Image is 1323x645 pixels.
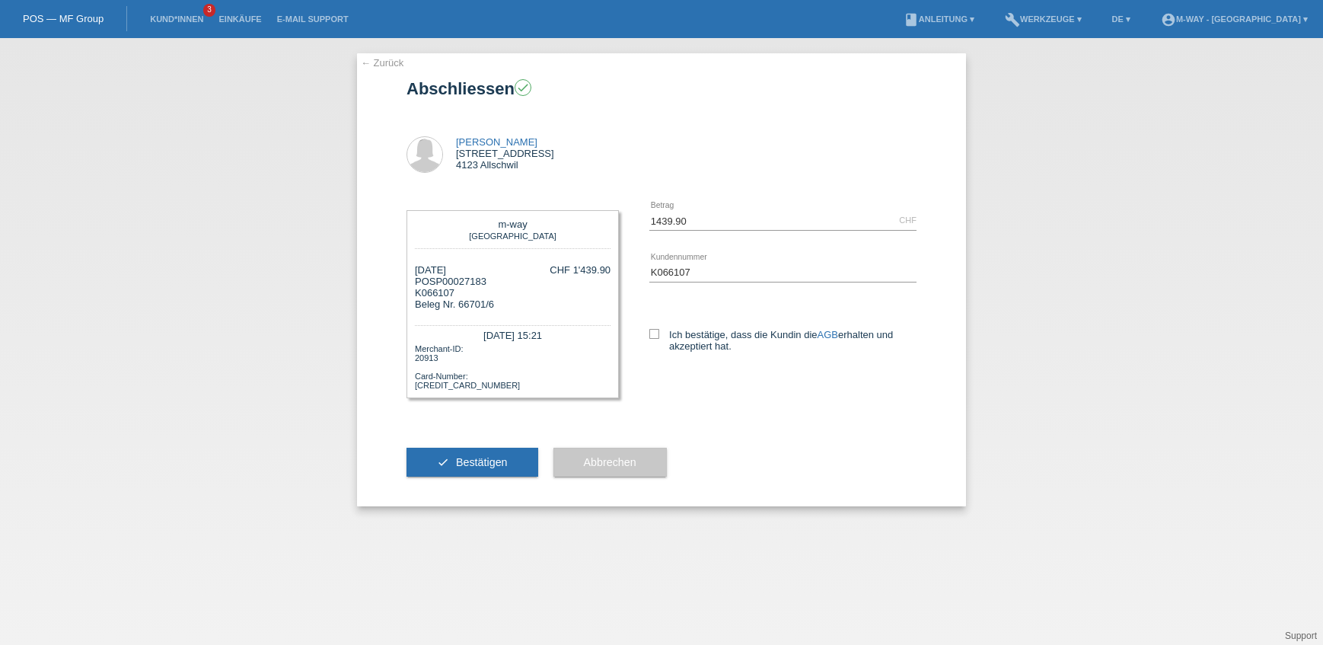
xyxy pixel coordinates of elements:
[406,79,917,98] h1: Abschliessen
[437,456,449,468] i: check
[142,14,211,24] a: Kund*innen
[456,456,508,468] span: Bestätigen
[203,4,215,17] span: 3
[415,264,494,310] div: [DATE] POSP00027183 Beleg Nr. 66701/6
[456,136,537,148] a: [PERSON_NAME]
[415,343,610,390] div: Merchant-ID: 20913 Card-Number: [CREDIT_CARD_NUMBER]
[415,325,610,343] div: [DATE] 15:21
[553,448,667,477] button: Abbrechen
[896,14,982,24] a: bookAnleitung ▾
[419,230,607,241] div: [GEOGRAPHIC_DATA]
[516,81,530,94] i: check
[419,219,607,230] div: m-way
[415,287,454,299] span: K066107
[1285,631,1317,641] a: Support
[818,329,838,340] a: AGB
[899,216,917,225] div: CHF
[1153,14,1315,24] a: account_circlem-way - [GEOGRAPHIC_DATA] ▾
[456,136,554,171] div: [STREET_ADDRESS] 4123 Allschwil
[904,12,919,27] i: book
[361,57,403,69] a: ← Zurück
[211,14,269,24] a: Einkäufe
[550,264,610,276] div: CHF 1'439.90
[649,329,917,352] label: Ich bestätige, dass die Kundin die erhalten und akzeptiert hat.
[1161,12,1176,27] i: account_circle
[997,14,1089,24] a: buildWerkzeuge ▾
[1105,14,1138,24] a: DE ▾
[1005,12,1020,27] i: build
[406,448,538,477] button: check Bestätigen
[23,13,104,24] a: POS — MF Group
[269,14,356,24] a: E-Mail Support
[584,456,636,468] span: Abbrechen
